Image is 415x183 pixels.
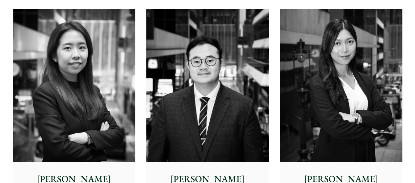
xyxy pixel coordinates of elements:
img: Joanne Lam photo [280,9,402,162]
